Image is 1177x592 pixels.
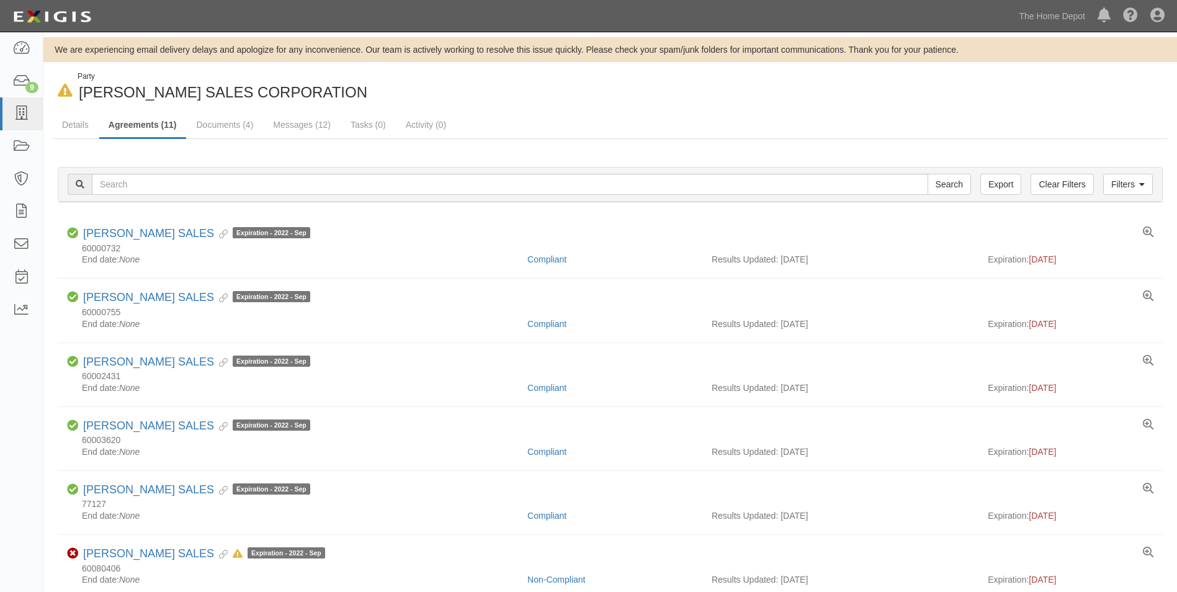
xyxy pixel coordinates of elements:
em: None [119,254,140,264]
i: Compliant [67,484,78,495]
a: Compliant [527,383,566,393]
input: Search [928,174,971,195]
em: None [119,511,140,521]
div: 60003620 [67,435,1153,446]
i: Evidence Linked [214,230,228,239]
span: [DATE] [1029,575,1056,585]
a: [PERSON_NAME] SALES [83,291,214,303]
a: [PERSON_NAME] SALES [83,227,214,240]
div: Results Updated: [DATE] [712,318,969,330]
div: ARETT SALES [83,419,310,433]
a: View results summary [1143,291,1153,302]
span: Expiration - 2022 - Sep [248,547,325,558]
span: [DATE] [1029,511,1056,521]
a: Details [53,112,98,137]
div: Expiration: [988,509,1153,522]
div: ARETT SALES [83,483,310,497]
i: Evidence Linked [214,487,228,495]
div: 60000732 [67,243,1153,254]
div: End date: [67,318,518,330]
span: Expiration - 2022 - Sep [233,291,310,302]
a: Clear Filters [1031,174,1093,195]
a: [PERSON_NAME] SALES [83,483,214,496]
a: Compliant [527,511,566,521]
div: Results Updated: [DATE] [712,253,969,266]
div: ARETT SALES [83,356,310,369]
em: None [119,383,140,393]
span: Expiration - 2022 - Sep [233,227,310,238]
div: Expiration: [988,573,1153,586]
i: Evidence Linked [214,294,228,303]
a: Messages (12) [264,112,340,137]
div: 60000755 [67,307,1153,318]
div: 77127 [67,499,1153,509]
a: View results summary [1143,227,1153,238]
div: ARETT SALES [83,227,310,241]
span: [DATE] [1029,319,1056,329]
div: End date: [67,509,518,522]
span: [DATE] [1029,447,1056,457]
a: View results summary [1143,547,1153,558]
div: End date: [67,446,518,458]
div: Party [78,71,367,82]
a: Export [980,174,1021,195]
a: Filters [1103,174,1153,195]
i: Evidence Linked [214,550,228,559]
div: Results Updated: [DATE] [712,573,969,586]
em: None [119,575,140,585]
a: Agreements (11) [99,112,186,139]
i: Compliant [67,228,78,239]
em: None [119,447,140,457]
div: Expiration: [988,318,1153,330]
a: Compliant [527,254,566,264]
a: Documents (4) [187,112,263,137]
a: [PERSON_NAME] SALES [83,419,214,432]
a: Non-Compliant [527,575,585,585]
a: View results summary [1143,419,1153,431]
div: Results Updated: [DATE] [712,509,969,522]
input: Search [92,174,928,195]
span: Expiration - 2022 - Sep [233,419,310,431]
i: In Default since 09/22/2024 [58,84,73,97]
a: The Home Depot [1013,4,1091,29]
div: Expiration: [988,446,1153,458]
span: [DATE] [1029,383,1056,393]
img: logo-5460c22ac91f19d4615b14bd174203de0afe785f0fc80cf4dbbc73dc1793850b.png [9,6,95,28]
a: Compliant [527,447,566,457]
span: [DATE] [1029,254,1056,264]
span: Expiration - 2022 - Sep [233,356,310,367]
div: Expiration: [988,382,1153,394]
div: End date: [67,573,518,586]
i: Compliant [67,292,78,303]
div: Expiration: [988,253,1153,266]
div: 60080406 [67,563,1153,574]
i: Evidence Linked [214,423,228,431]
a: View results summary [1143,483,1153,495]
i: Compliant [67,420,78,431]
div: End date: [67,253,518,266]
div: 9 [25,82,38,93]
i: Non-Compliant [67,548,78,559]
a: [PERSON_NAME] SALES [83,356,214,368]
a: Activity (0) [396,112,455,137]
i: Evidence Linked [214,359,228,367]
div: ARETT SALES [83,547,325,561]
div: End date: [67,382,518,394]
span: Expiration - 2022 - Sep [233,483,310,495]
em: None [119,319,140,329]
a: View results summary [1143,356,1153,367]
i: Compliant [67,356,78,367]
span: [PERSON_NAME] SALES CORPORATION [79,84,367,101]
i: Help Center - Complianz [1123,9,1138,24]
a: [PERSON_NAME] SALES [83,547,214,560]
a: Compliant [527,319,566,329]
div: We are experiencing email delivery delays and apologize for any inconvenience. Our team is active... [43,43,1177,56]
div: ARETT SALES [83,291,310,305]
div: Results Updated: [DATE] [712,446,969,458]
div: 60002431 [67,371,1153,382]
a: Tasks (0) [341,112,395,137]
div: Results Updated: [DATE] [712,382,969,394]
div: ARETT SALES CORPORATION [53,71,601,103]
i: In Default as of 09/22/2024 [233,550,243,558]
